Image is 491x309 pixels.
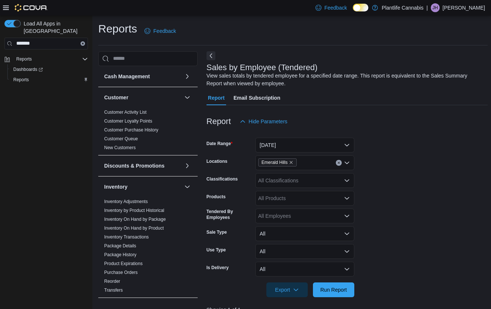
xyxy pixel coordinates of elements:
label: Is Delivery [207,265,229,271]
span: Customer Activity List [104,109,147,115]
button: Clear input [336,160,342,166]
span: Purchase Orders [104,269,138,275]
a: Dashboards [7,64,91,75]
span: Feedback [324,4,347,11]
span: Load All Apps in [GEOGRAPHIC_DATA] [21,20,88,35]
h3: Discounts & Promotions [104,162,164,169]
a: Reorder [104,279,120,284]
span: JH [433,3,438,12]
h3: Inventory [104,183,127,190]
button: Open list of options [344,195,350,201]
a: Reports [10,75,32,84]
a: Inventory On Hand by Product [104,226,164,231]
a: Package History [104,252,136,257]
span: Emerald Hills [262,159,288,166]
img: Cova [15,4,48,11]
p: Plantlife Cannabis [382,3,423,12]
button: [DATE] [255,138,354,152]
span: Feedback [153,27,176,35]
div: Inventory [98,197,198,298]
span: Customer Loyalty Points [104,118,152,124]
a: Customer Purchase History [104,127,158,133]
span: Email Subscription [233,90,280,105]
span: Emerald Hills [258,158,297,166]
a: Package Details [104,243,136,248]
button: Open list of options [344,178,350,183]
a: Feedback [141,24,179,38]
a: Customer Queue [104,136,138,141]
nav: Complex example [4,51,88,104]
a: Customer Activity List [104,110,147,115]
button: Remove Emerald Hills from selection in this group [289,160,293,165]
h3: Customer [104,94,128,101]
span: Customer Purchase History [104,127,158,133]
a: Feedback [313,0,350,15]
label: Sale Type [207,229,227,235]
button: Inventory [183,182,192,191]
button: All [255,226,354,241]
h1: Reports [98,21,137,36]
p: [PERSON_NAME] [443,3,485,12]
button: Reports [1,54,91,64]
p: | [426,3,428,12]
label: Products [207,194,226,200]
a: Product Expirations [104,261,143,266]
a: Inventory On Hand by Package [104,217,166,222]
div: Jodi Hamilton [431,3,440,12]
span: Inventory by Product Historical [104,207,164,213]
button: Open list of options [344,160,350,166]
label: Classifications [207,176,238,182]
span: Hide Parameters [249,118,287,125]
button: Export [266,282,308,297]
span: Package Details [104,243,136,249]
div: View sales totals by tendered employee for a specified date range. This report is equivalent to t... [207,72,484,87]
span: Reports [10,75,88,84]
span: Inventory On Hand by Package [104,216,166,222]
button: Discounts & Promotions [183,161,192,170]
button: Run Report [313,282,354,297]
a: New Customers [104,145,136,150]
label: Date Range [207,141,233,147]
a: Customer Loyalty Points [104,119,152,124]
button: Customer [183,93,192,102]
a: Inventory Adjustments [104,199,148,204]
a: Purchase Orders [104,270,138,275]
span: Dashboards [13,66,43,72]
button: Clear input [81,41,85,46]
a: Inventory Transactions [104,234,149,240]
span: Transfers [104,287,123,293]
a: Transfers [104,288,123,293]
span: Reports [13,55,88,63]
button: All [255,244,354,259]
span: Reorder [104,278,120,284]
span: Reports [13,77,29,83]
button: Cash Management [104,73,181,80]
button: Inventory [104,183,181,190]
label: Tendered By Employees [207,209,252,220]
span: New Customers [104,145,136,151]
span: Report [208,90,225,105]
button: Discounts & Promotions [104,162,181,169]
div: Customer [98,108,198,155]
span: Inventory Transactions [104,234,149,240]
span: Export [271,282,303,297]
button: Next [207,51,215,60]
label: Use Type [207,247,226,253]
button: Hide Parameters [237,114,290,129]
span: Dashboards [10,65,88,74]
button: Reports [7,75,91,85]
input: Dark Mode [353,4,368,11]
label: Locations [207,158,228,164]
button: Cash Management [183,72,192,81]
span: Run Report [320,286,347,293]
span: Inventory Adjustments [104,199,148,205]
h3: Report [207,117,231,126]
button: Open list of options [344,213,350,219]
a: Dashboards [10,65,46,74]
a: Inventory by Product Historical [104,208,164,213]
